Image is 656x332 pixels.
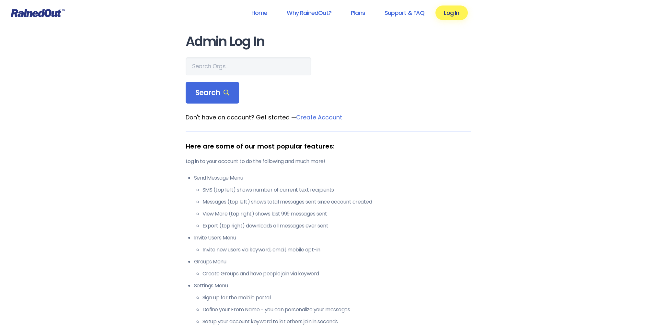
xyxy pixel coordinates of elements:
[194,234,471,254] li: Invite Users Menu
[202,318,471,326] li: Setup your account keyword to let others join in seconds
[186,82,239,104] div: Search
[202,186,471,194] li: SMS (top left) shows number of current text recipients
[296,113,342,121] a: Create Account
[202,222,471,230] li: Export (top right) downloads all messages ever sent
[278,6,340,20] a: Why RainedOut?
[202,210,471,218] li: View More (top right) shows last 999 messages sent
[202,198,471,206] li: Messages (top left) shows total messages sent since account created
[243,6,276,20] a: Home
[342,6,374,20] a: Plans
[202,246,471,254] li: Invite new users via keyword, email, mobile opt-in
[202,294,471,302] li: Sign up for the mobile portal
[186,158,471,165] p: Log in to your account to do the following and much more!
[194,258,471,278] li: Groups Menu
[435,6,467,20] a: Log In
[186,57,311,75] input: Search Orgs…
[202,306,471,314] li: Define your From Name - you can personalize your messages
[186,34,471,49] h1: Admin Log In
[376,6,433,20] a: Support & FAQ
[195,88,230,97] span: Search
[186,141,471,151] div: Here are some of our most popular features:
[194,174,471,230] li: Send Message Menu
[194,282,471,326] li: Settings Menu
[202,270,471,278] li: Create Groups and have people join via keyword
